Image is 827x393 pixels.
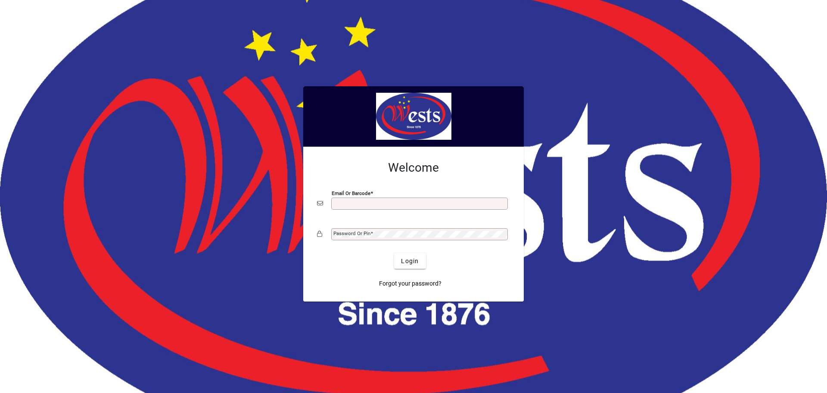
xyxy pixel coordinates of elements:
button: Login [394,253,426,269]
mat-label: Email or Barcode [332,190,370,196]
span: Login [401,257,419,266]
span: Forgot your password? [379,279,441,288]
mat-label: Password or Pin [333,230,370,236]
a: Forgot your password? [376,276,445,291]
h2: Welcome [317,160,510,175]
